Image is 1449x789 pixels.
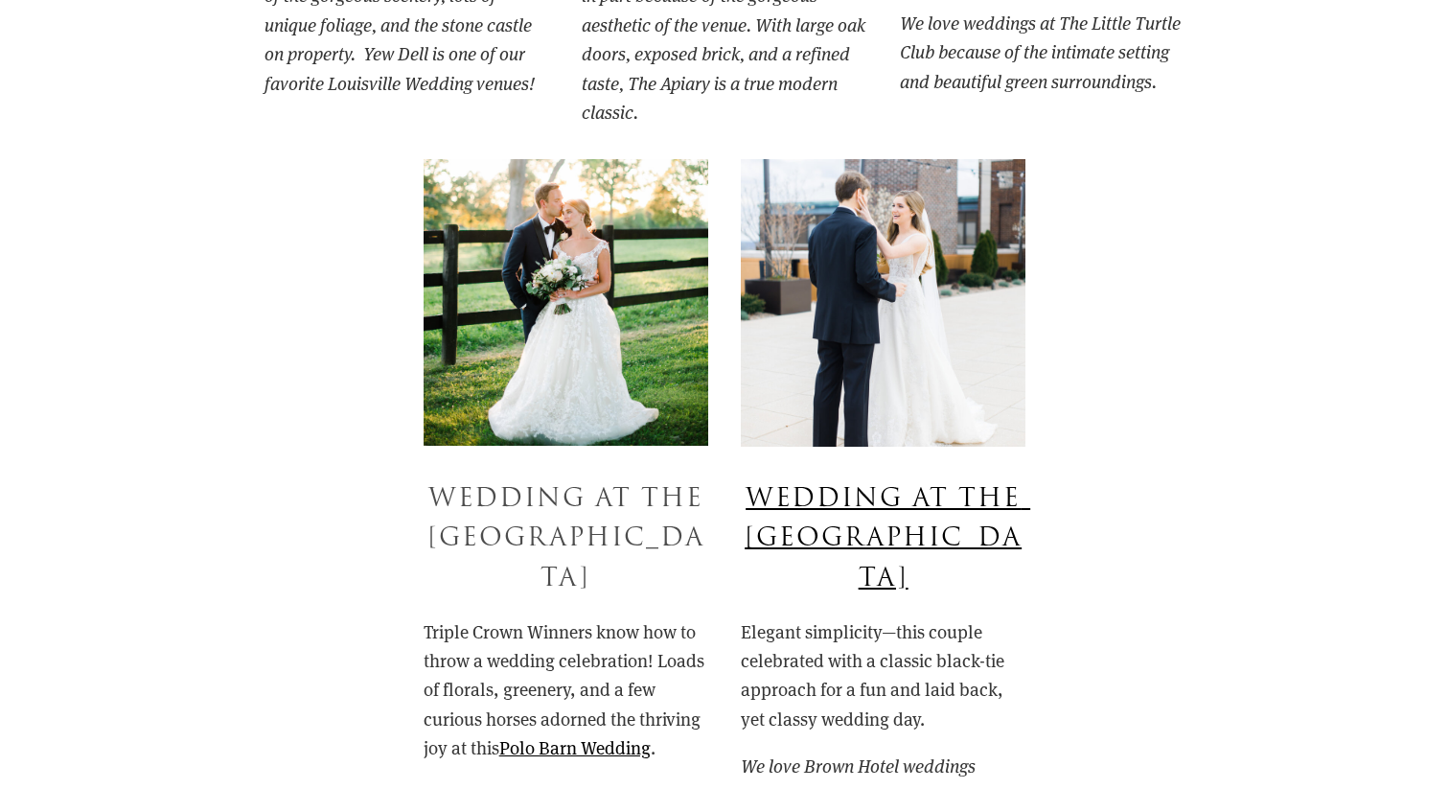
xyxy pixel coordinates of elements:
a: Wedding at The [GEOGRAPHIC_DATA] [745,480,1030,596]
p: Elegant simplicity—this couple celebrated with a classic black-tie approach for a fun and laid ba... [741,617,1025,734]
a: Wedding at the [GEOGRAPHIC_DATA] [427,480,713,596]
img: Lexington Kentucky Wedding Photographers at the Polo Barn at Saxony Farm-104.jpg [424,159,708,446]
em: We love weddings at The Little Turtle Club because of the intimate setting and beautiful green su... [900,11,1184,93]
p: Triple Crown Winners know how to throw a wedding celebration! Loads of florals, greenery, and a f... [424,617,708,763]
img: Will & Jessica Wedding at St. John United and The Brown Hotel (Web Use)-166.jpg [741,159,1025,446]
a: Polo Barn Wedding [499,735,651,759]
